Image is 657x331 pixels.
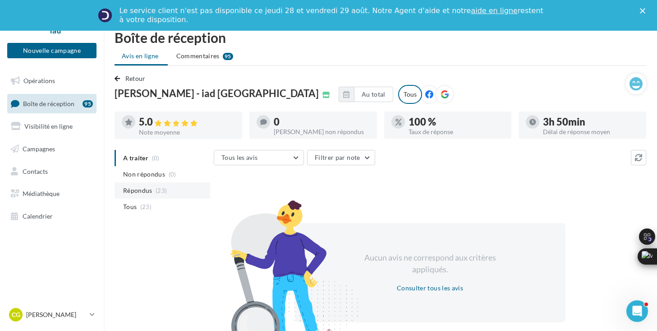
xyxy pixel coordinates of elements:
span: Visibilité en ligne [24,122,73,130]
span: [PERSON_NAME] - iad [GEOGRAPHIC_DATA] [115,89,319,98]
div: Le service client n'est pas disponible ce jeudi 28 et vendredi 29 août. Notre Agent d'aide et not... [119,6,545,24]
a: Calendrier [5,207,98,226]
a: Médiathèque [5,184,98,203]
span: Contacts [23,167,48,175]
button: Au total [339,87,393,102]
span: Boîte de réception [23,99,74,107]
div: Boîte de réception [115,31,646,44]
span: (23) [140,203,152,210]
span: Tous les avis [221,154,258,161]
span: (0) [169,171,176,178]
button: Filtrer par note [307,150,375,165]
div: Délai de réponse moyen [543,129,639,135]
span: Calendrier [23,212,53,220]
span: CG [12,310,20,319]
div: Taux de réponse [409,129,505,135]
span: Répondus [123,186,152,195]
div: 95 [223,53,233,60]
div: 0 [274,117,370,127]
a: Opérations [5,71,98,90]
span: Médiathèque [23,190,60,197]
span: Tous [123,202,137,211]
span: Opérations [23,77,55,84]
a: Campagnes [5,140,98,159]
div: Tous [398,85,422,104]
a: Boîte de réception95 [5,94,98,113]
div: 3h 50min [543,117,639,127]
div: 5.0 [139,117,235,127]
div: [PERSON_NAME] non répondus [274,129,370,135]
img: Profile image for Service-Client [98,8,112,23]
a: Contacts [5,162,98,181]
a: CG [PERSON_NAME] [7,306,96,323]
button: Nouvelle campagne [7,43,96,58]
button: Consulter tous les avis [393,283,467,294]
div: Note moyenne [139,129,235,135]
button: Tous les avis [214,150,304,165]
div: 100 % [409,117,505,127]
iframe: Intercom live chat [626,300,648,322]
a: aide en ligne [471,6,517,15]
span: Commentaires [176,51,220,61]
span: Campagnes [23,145,55,153]
a: Visibilité en ligne [5,117,98,136]
span: Non répondus [123,170,165,179]
p: [PERSON_NAME] [26,310,86,319]
span: Retour [125,75,146,82]
div: Fermer [640,8,649,14]
button: Au total [354,87,393,102]
div: Aucun avis ne correspond aux critères appliqués. [353,252,508,275]
div: 95 [83,100,93,107]
button: Retour [115,73,149,84]
span: (23) [156,187,167,194]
